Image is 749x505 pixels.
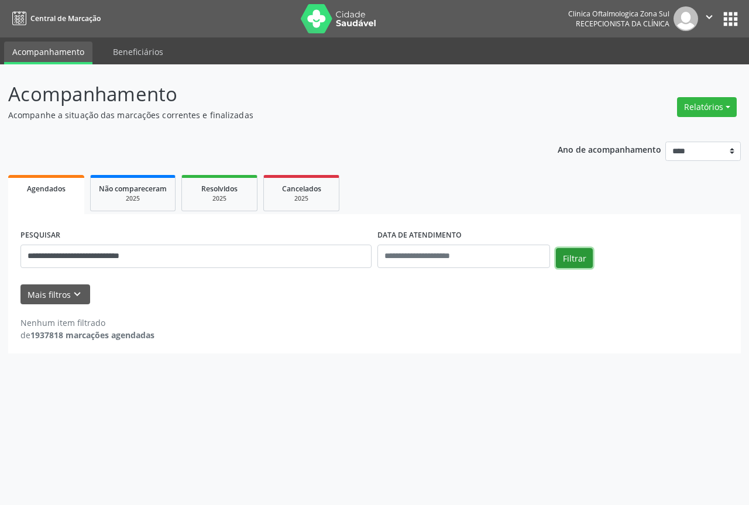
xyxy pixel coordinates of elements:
[8,109,521,121] p: Acompanhe a situação das marcações correntes e finalizadas
[20,226,60,245] label: PESQUISAR
[99,184,167,194] span: Não compareceram
[20,317,154,329] div: Nenhum item filtrado
[558,142,661,156] p: Ano de acompanhamento
[698,6,720,31] button: 
[71,288,84,301] i: keyboard_arrow_down
[105,42,171,62] a: Beneficiários
[576,19,669,29] span: Recepcionista da clínica
[556,248,593,268] button: Filtrar
[27,184,66,194] span: Agendados
[201,184,238,194] span: Resolvidos
[8,9,101,28] a: Central de Marcação
[282,184,321,194] span: Cancelados
[272,194,331,203] div: 2025
[720,9,741,29] button: apps
[674,6,698,31] img: img
[30,329,154,341] strong: 1937818 marcações agendadas
[703,11,716,23] i: 
[677,97,737,117] button: Relatórios
[99,194,167,203] div: 2025
[8,80,521,109] p: Acompanhamento
[4,42,92,64] a: Acompanhamento
[568,9,669,19] div: Clinica Oftalmologica Zona Sul
[20,284,90,305] button: Mais filtroskeyboard_arrow_down
[30,13,101,23] span: Central de Marcação
[377,226,462,245] label: DATA DE ATENDIMENTO
[20,329,154,341] div: de
[190,194,249,203] div: 2025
